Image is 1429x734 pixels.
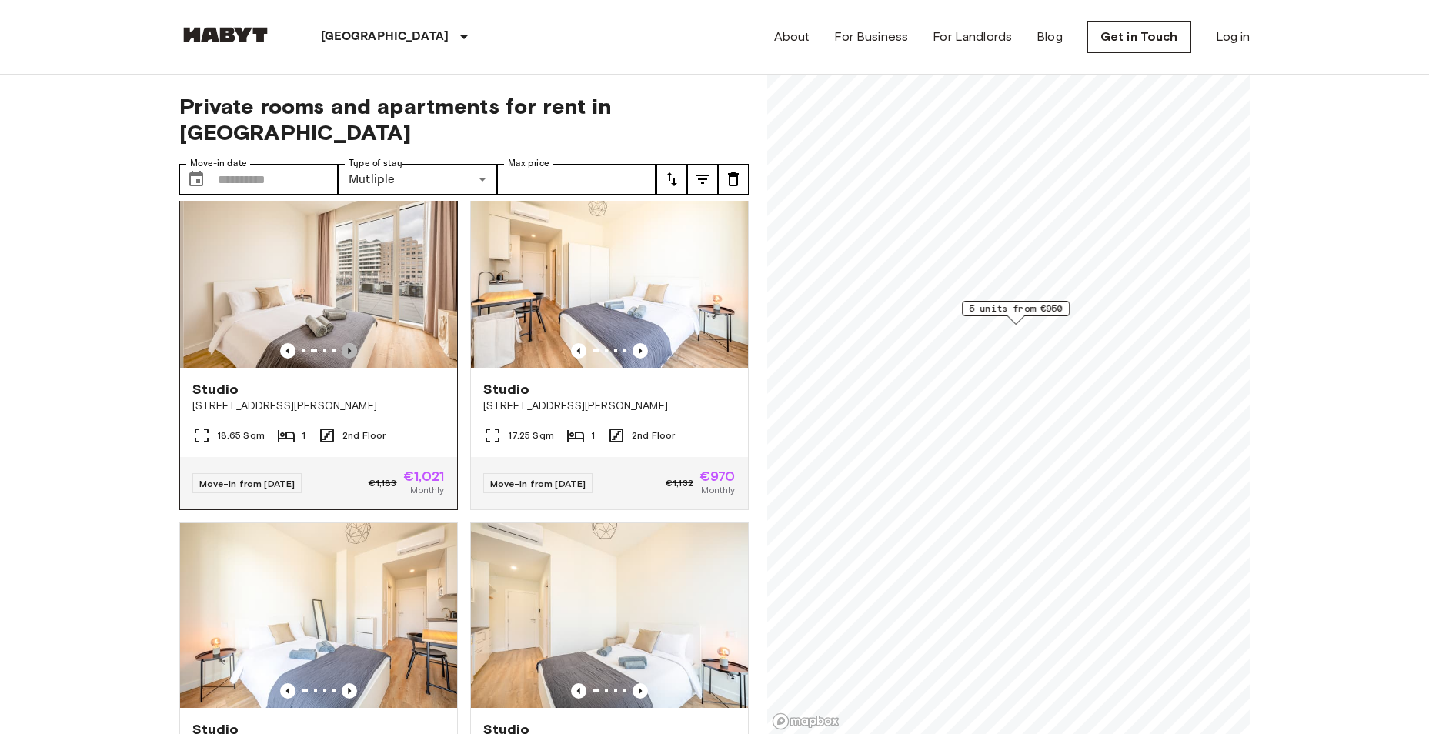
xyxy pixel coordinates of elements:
[718,164,749,195] button: tune
[280,683,295,699] button: Previous image
[192,399,445,414] span: [STREET_ADDRESS][PERSON_NAME]
[199,478,295,489] span: Move-in from [DATE]
[349,157,402,170] label: Type of stay
[180,523,457,708] img: Marketing picture of unit PT-17-148-206-01
[342,343,357,359] button: Previous image
[633,683,648,699] button: Previous image
[471,183,748,368] img: Marketing picture of unit PT-17-148-207-01
[483,380,530,399] span: Studio
[591,429,595,442] span: 1
[302,429,305,442] span: 1
[632,429,675,442] span: 2nd Floor
[179,182,458,510] a: Marketing picture of unit PT-17-148-201-01Marketing picture of unit PT-17-148-201-01Previous imag...
[699,469,736,483] span: €970
[342,429,386,442] span: 2nd Floor
[962,301,1070,325] div: Map marker
[701,483,735,497] span: Monthly
[471,523,748,708] img: Marketing picture of unit PT-17-148-109-01
[179,93,749,145] span: Private rooms and apartments for rent in [GEOGRAPHIC_DATA]
[633,343,648,359] button: Previous image
[280,343,295,359] button: Previous image
[969,302,1063,315] span: 5 units from €950
[571,683,586,699] button: Previous image
[483,399,736,414] span: [STREET_ADDRESS][PERSON_NAME]
[190,157,247,170] label: Move-in date
[774,28,810,46] a: About
[192,380,239,399] span: Studio
[772,712,840,730] a: Mapbox logo
[470,182,749,510] a: Marketing picture of unit PT-17-148-207-01Previous imagePrevious imageStudio[STREET_ADDRESS][PERS...
[321,28,449,46] p: [GEOGRAPHIC_DATA]
[342,683,357,699] button: Previous image
[508,157,549,170] label: Max price
[933,28,1012,46] a: For Landlords
[217,429,265,442] span: 18.65 Sqm
[571,343,586,359] button: Previous image
[181,164,212,195] button: Choose date
[338,164,497,195] div: Mutliple
[687,164,718,195] button: tune
[179,27,272,42] img: Habyt
[1216,28,1250,46] a: Log in
[656,164,687,195] button: tune
[403,469,445,483] span: €1,021
[508,429,554,442] span: 17.25 Sqm
[410,483,444,497] span: Monthly
[834,28,908,46] a: For Business
[1037,28,1063,46] a: Blog
[1087,21,1191,53] a: Get in Touch
[666,476,693,490] span: €1,132
[183,183,460,368] img: Marketing picture of unit PT-17-148-201-01
[369,476,397,490] span: €1,183
[490,478,586,489] span: Move-in from [DATE]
